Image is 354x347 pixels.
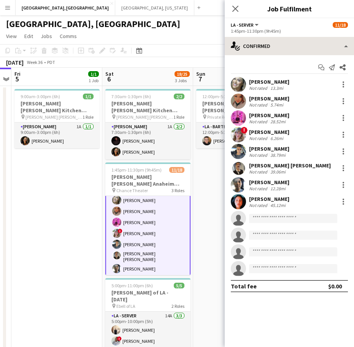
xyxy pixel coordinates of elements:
span: 5/5 [174,283,184,288]
span: Sun [196,70,205,77]
div: Total fee [231,282,257,290]
div: 5.74mi [269,102,285,108]
div: Not rated [249,169,269,175]
div: [PERSON_NAME] [249,95,289,102]
div: 38.79mi [269,152,287,158]
span: LA - Server [231,22,254,28]
span: ! [117,336,122,341]
div: $0.00 [328,282,342,290]
div: Not rated [249,85,269,91]
span: Fri [14,70,21,77]
span: Edit [24,33,33,40]
h3: [PERSON_NAME] [PERSON_NAME] Anaheim [DATE] [105,173,190,187]
div: 12.28mi [269,186,287,191]
span: 1:45pm-11:30pm (9h45m) [111,167,162,173]
div: 3 Jobs [175,78,189,83]
div: Confirmed [225,37,354,55]
div: 39.06mi [269,169,287,175]
span: 7 [195,75,205,83]
h3: [PERSON_NAME] [PERSON_NAME] Anaheim [DATE] [196,100,281,114]
span: 2/2 [174,94,184,99]
span: ! [118,229,122,233]
span: 11/18 [169,167,184,173]
div: [PERSON_NAME] [249,129,289,135]
app-job-card: 9:00am-3:00pm (6h)1/1[PERSON_NAME] [PERSON_NAME] Kitchen [DATE] [PERSON_NAME] [PERSON_NAME] Cater... [14,89,100,148]
span: View [6,33,17,40]
div: 1 Job [89,78,98,83]
span: [PERSON_NAME] [PERSON_NAME] Catering [25,114,83,120]
div: PDT [47,59,55,65]
div: [PERSON_NAME] [249,179,289,186]
h3: [PERSON_NAME] of LA - [DATE] [105,289,190,303]
span: 6 [104,75,114,83]
app-job-card: 7:30am-1:30pm (6h)2/2[PERSON_NAME] [PERSON_NAME] Kitchen [DATE] [PERSON_NAME] [PERSON_NAME] Cater... [105,89,190,159]
a: Edit [21,31,36,41]
span: [PERSON_NAME] [PERSON_NAME] Catering [116,114,173,120]
div: Not rated [249,186,269,191]
span: 7:30am-1:30pm (6h) [111,94,151,99]
div: 45.12mi [269,202,287,208]
span: 1/1 [88,71,99,77]
a: View [3,31,20,41]
button: [GEOGRAPHIC_DATA], [GEOGRAPHIC_DATA] [16,0,115,15]
app-job-card: 12:00pm-5:30pm (5h30m)1/1[PERSON_NAME] [PERSON_NAME] Anaheim [DATE] Private Residence1 RoleLA - B... [196,89,281,148]
span: Comms [60,33,77,40]
div: Not rated [249,102,269,108]
div: [PERSON_NAME] [249,112,289,119]
span: 1 Role [173,114,184,120]
span: 3 Roles [171,188,184,193]
div: Not rated [249,152,269,158]
div: [PERSON_NAME] [249,78,289,85]
app-card-role: [PERSON_NAME]1A1/19:00am-3:00pm (6h)[PERSON_NAME] [14,123,100,148]
app-card-role: LA - Server2I1A8/121:45pm-11:30pm (9h45m)[PERSON_NAME][PERSON_NAME][PERSON_NAME]![PERSON_NAME][PE... [105,181,190,332]
span: Sat [105,70,114,77]
h3: [PERSON_NAME] [PERSON_NAME] Kitchen [DATE] [105,100,190,114]
h3: Job Fulfilment [225,4,354,14]
span: 12:00pm-5:30pm (5h30m) [202,94,252,99]
div: Not rated [249,135,269,141]
div: Not rated [249,119,269,124]
a: Comms [57,31,80,41]
div: [PERSON_NAME] [249,196,289,202]
app-card-role: [PERSON_NAME]1A2/27:30am-1:30pm (6h)[PERSON_NAME][PERSON_NAME] [105,123,190,159]
app-job-card: 1:45pm-11:30pm (9h45m)11/18[PERSON_NAME] [PERSON_NAME] Anaheim [DATE] Chance Theater3 Rolesric st... [105,162,190,275]
span: Private Residence [207,114,241,120]
div: 6.26mi [269,135,285,141]
a: Jobs [38,31,55,41]
span: ! [241,127,248,134]
span: 9:00am-3:00pm (6h) [21,94,60,99]
span: 1 Role [83,114,94,120]
div: [PERSON_NAME] [PERSON_NAME] [249,162,331,169]
h1: [GEOGRAPHIC_DATA], [GEOGRAPHIC_DATA] [6,18,180,30]
div: 1:45pm-11:30pm (9h45m) [231,28,348,34]
div: [PERSON_NAME] [249,145,289,152]
button: LA - Server [231,22,260,28]
div: 28.52mi [269,119,287,124]
span: Week 36 [25,59,44,65]
span: 5 [13,75,21,83]
button: [GEOGRAPHIC_DATA], [US_STATE] [115,0,194,15]
span: 2 Roles [171,303,184,309]
span: 5:00pm-11:00pm (6h) [111,283,153,288]
span: Jobs [41,33,52,40]
app-card-role: LA - Bartender3A1/112:00pm-5:30pm (5h30m)[PERSON_NAME] [196,123,281,148]
span: 11/18 [333,22,348,28]
span: Ebell of LA [116,303,135,309]
div: [DATE] [6,59,24,66]
div: Not rated [249,202,269,208]
span: 18/25 [175,71,190,77]
span: 1/1 [83,94,94,99]
span: Chance Theater [116,188,148,193]
div: 13.3mi [269,85,285,91]
h3: [PERSON_NAME] [PERSON_NAME] Kitchen [DATE] [14,100,100,114]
